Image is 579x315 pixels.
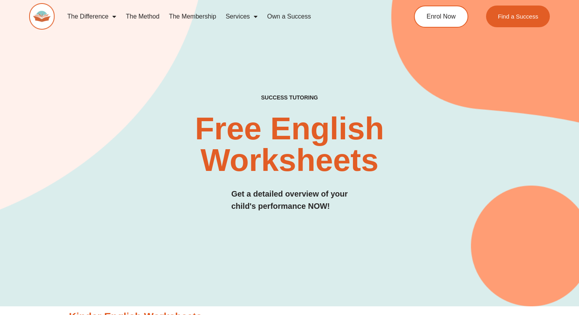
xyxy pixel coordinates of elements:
a: The Method [121,7,164,26]
span: Find a Success [498,13,538,19]
nav: Menu [63,7,384,26]
a: Own a Success [262,7,315,26]
span: Enrol Now [427,13,456,20]
a: Services [221,7,262,26]
a: Enrol Now [414,6,468,28]
h3: Get a detailed overview of your child's performance NOW! [231,188,348,212]
a: Find a Success [486,6,550,27]
h4: SUCCESS TUTORING​ [212,94,367,101]
a: The Membership [164,7,221,26]
a: The Difference [63,7,121,26]
h2: Free English Worksheets​ [117,113,461,176]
